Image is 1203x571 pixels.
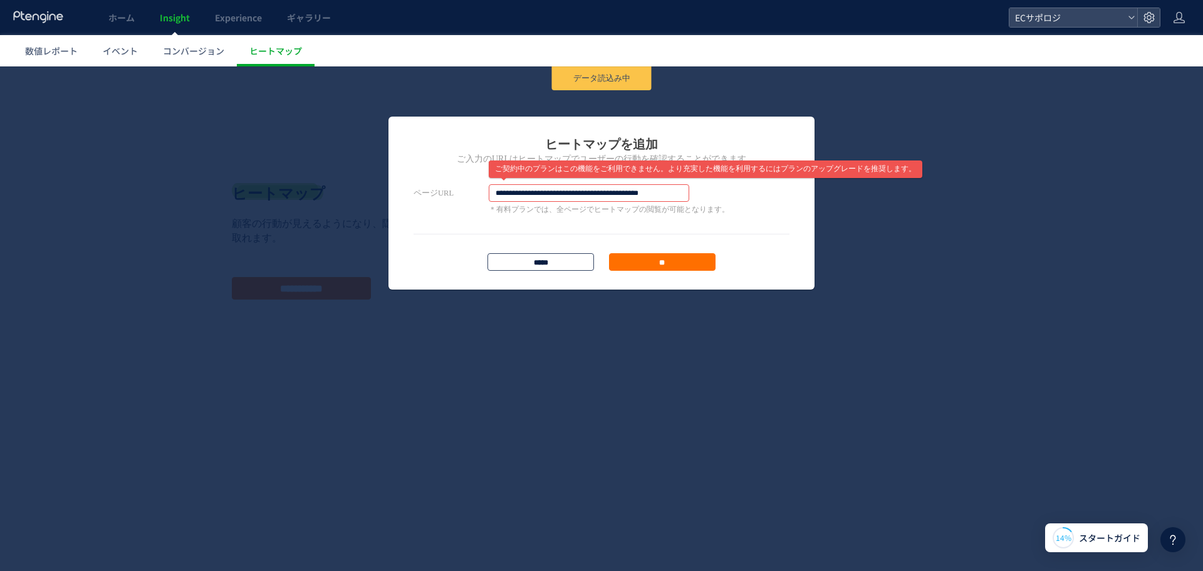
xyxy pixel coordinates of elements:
span: ギャラリー [287,11,331,24]
span: コンバージョン [163,45,224,57]
span: 14% [1056,532,1071,543]
h1: ヒートマップを追加 [414,69,789,86]
span: Insight [160,11,190,24]
span: Experience [215,11,262,24]
span: 数値レポート [25,45,78,57]
span: ECサポロジ [1011,8,1123,27]
h2: ご入力のURLはヒートマップでユーザーの行動を確認することができます [414,86,789,99]
span: ホーム [108,11,135,24]
span: イベント [103,45,138,57]
span: ヒートマップ [249,45,302,57]
span: ご契約中のプランはこの機能をご利用できません。より充実した機能を利用するにはプランのアップグレードを推奨します。 [489,94,922,112]
p: ＊有料プランでは、全ページでヒートマップの閲覧が可能となります。 [489,138,729,149]
label: ページURL [414,118,489,135]
span: スタートガイド [1079,532,1140,545]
